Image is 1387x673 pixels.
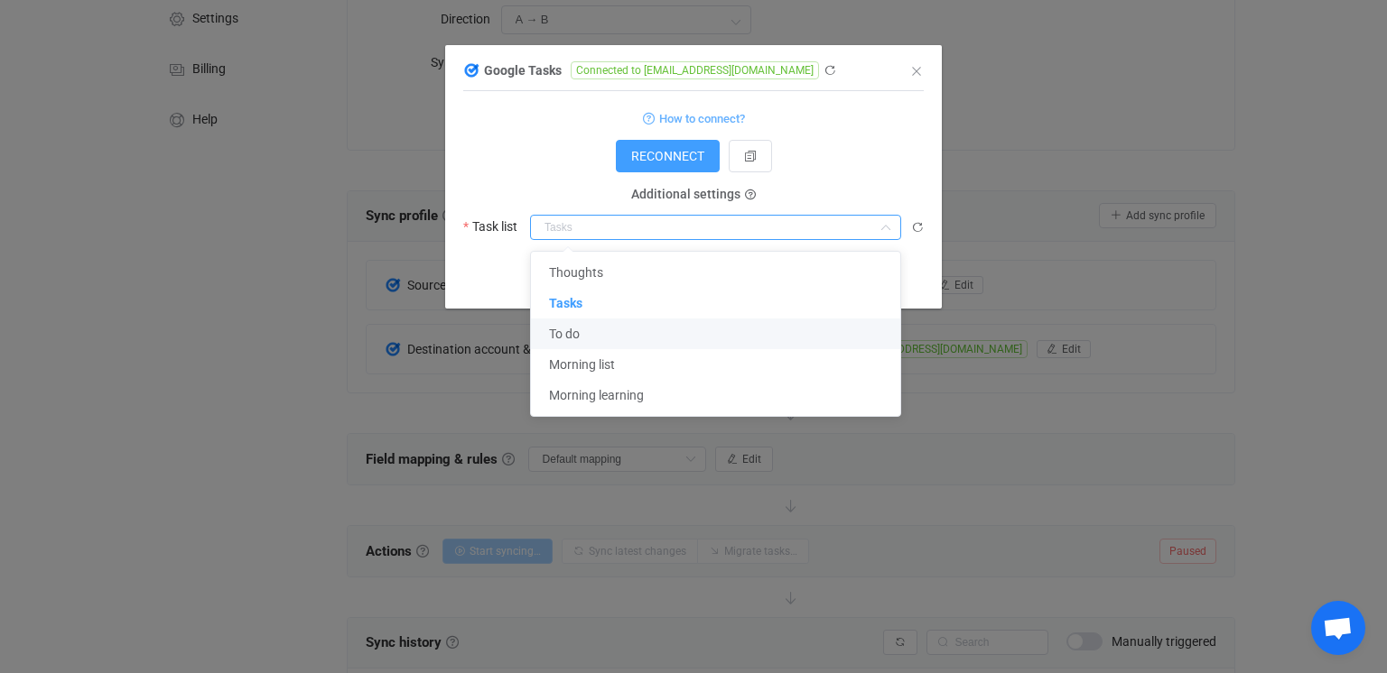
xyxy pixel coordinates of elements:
[549,265,603,280] span: Thoughts
[549,357,615,372] span: Morning list
[631,188,740,202] span: Additional settings
[463,214,528,239] label: Task list
[549,327,580,341] span: To do
[549,388,644,402] span: Morning learning
[549,296,582,310] span: Tasks
[530,215,901,240] input: Tasks
[445,45,942,309] div: dialog
[1311,601,1365,655] div: Open chat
